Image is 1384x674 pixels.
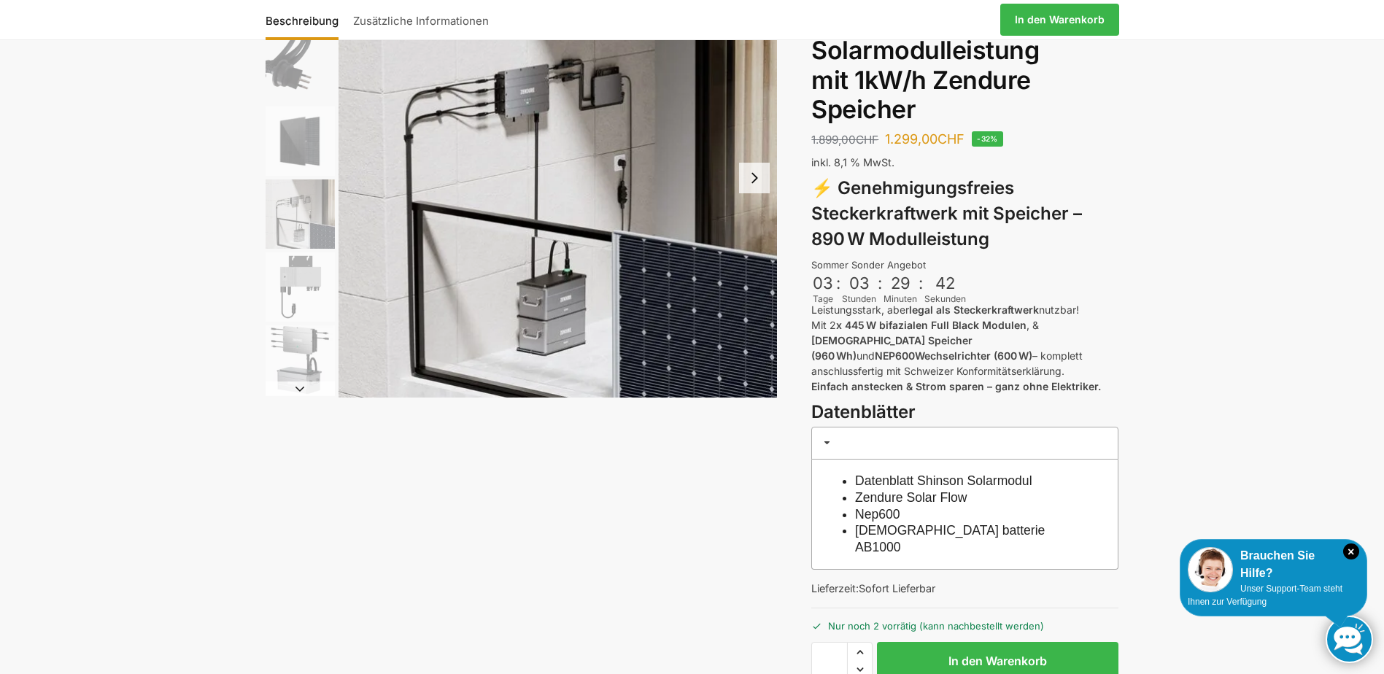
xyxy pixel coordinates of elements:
[811,380,1101,392] strong: Einfach anstecken & Strom sparen – ganz ohne Elektriker.
[859,582,935,594] span: Sofort Lieferbar
[811,400,1118,425] h3: Datenblätter
[266,106,335,176] img: Maysun
[266,325,335,395] img: Zendure-Solaflow
[843,274,875,293] div: 03
[346,2,496,37] a: Zusätzliche Informationen
[811,133,878,147] bdi: 1.899,00
[811,156,894,168] span: inkl. 8,1 % MwSt.
[266,2,346,37] a: Beschreibung
[919,274,923,302] div: :
[855,523,1045,554] a: [DEMOGRAPHIC_DATA] batterie AB1000
[1188,547,1233,592] img: Customer service
[1343,543,1359,559] i: Schließen
[926,274,964,293] div: 42
[836,274,840,302] div: :
[885,131,964,147] bdi: 1.299,00
[266,252,335,322] img: nep-microwechselrichter-600w
[811,582,935,594] span: Lieferzeit:
[739,163,770,193] button: Next slide
[924,293,966,306] div: Sekunden
[811,293,835,306] div: Tage
[836,319,1027,331] strong: x 445 W bifazialen Full Black Modulen
[938,131,964,147] span: CHF
[878,274,882,302] div: :
[262,323,335,396] li: 6 / 6
[262,31,335,104] li: 2 / 6
[885,274,916,293] div: 29
[855,507,900,522] a: Nep600
[811,334,973,362] strong: [DEMOGRAPHIC_DATA] Speicher (960 Wh)
[262,104,335,177] li: 3 / 6
[1188,547,1359,582] div: Brauchen Sie Hilfe?
[848,643,872,662] span: Increase quantity
[811,258,1118,273] div: Sommer Sonder Angebot
[972,131,1003,147] span: -32%
[811,302,1118,394] p: Leistungsstark, aber nutzbar! Mit 2 , & und – komplett anschlussfertig mit Schweizer Konformitäts...
[266,34,335,103] img: Anschlusskabel-3meter_schweizer-stecker
[266,381,335,396] button: Next slide
[855,473,1032,488] a: Datenblatt Shinson Solarmodul
[875,349,1032,362] strong: NEP600Wechselrichter (600 W)
[262,177,335,250] li: 4 / 6
[1000,4,1119,36] a: In den Warenkorb
[813,274,833,293] div: 03
[1188,584,1342,607] span: Unser Support-Team steht Ihnen zur Verfügung
[884,293,917,306] div: Minuten
[262,250,335,323] li: 5 / 6
[811,176,1118,252] h3: ⚡ Genehmigungsfreies Steckerkraftwerk mit Speicher – 890 W Modulleistung
[266,179,335,249] img: Zendure-solar-flow-Batteriespeicher für Balkonkraftwerke
[909,303,1039,316] strong: legal als Steckerkraftwerk
[811,608,1118,633] p: Nur noch 2 vorrätig (kann nachbestellt werden)
[855,490,967,505] a: Zendure Solar Flow
[856,133,878,147] span: CHF
[842,293,876,306] div: Stunden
